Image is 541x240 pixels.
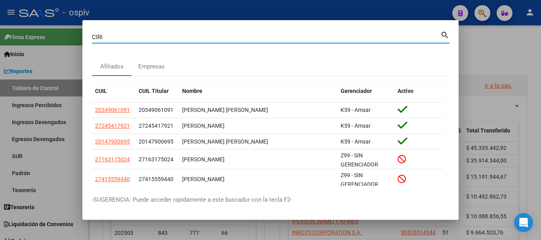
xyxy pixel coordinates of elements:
datatable-header-cell: Activo [394,83,444,100]
datatable-header-cell: Gerenciador [337,83,394,100]
span: 27245417921 [95,123,130,129]
span: 27415559440 [139,176,173,182]
datatable-header-cell: Nombre [179,83,337,100]
span: 27415559440 [95,176,130,182]
span: 20349061091 [95,107,130,113]
datatable-header-cell: CUIL [92,83,135,100]
span: K59 - Amsar [341,107,371,113]
mat-icon: search [440,30,450,39]
span: Activo [398,88,413,94]
datatable-header-cell: CUIL Titular [135,83,179,100]
span: K59 - Amsar [341,138,371,145]
div: Empresas [138,62,165,71]
span: 27163175024 [139,156,173,163]
span: 20349061091 [139,107,173,113]
div: [PERSON_NAME] [PERSON_NAME] [182,137,334,146]
div: [PERSON_NAME] [182,155,334,164]
span: Z99 - SIN GERENCIADOR [341,172,378,187]
span: 27245417921 [139,123,173,129]
div: [PERSON_NAME] [182,175,334,184]
span: 27163175024 [95,156,130,163]
span: CUIL [95,88,107,94]
span: 20147900695 [95,138,130,145]
span: CUIL Titular [139,88,169,94]
span: 20147900695 [139,138,173,145]
p: -SUGERENCIA: Puede acceder rapidamente a este buscador con la tecla F2- [92,195,449,204]
span: Nombre [182,88,202,94]
span: K59 - Amsar [341,123,371,129]
span: Gerenciador [341,88,372,94]
div: [PERSON_NAME] [182,121,334,130]
div: Open Intercom Messenger [514,213,533,232]
div: [PERSON_NAME] [PERSON_NAME] [182,106,334,115]
div: Afiliados [100,62,124,71]
span: Z99 - SIN GERENCIADOR [341,152,378,168]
